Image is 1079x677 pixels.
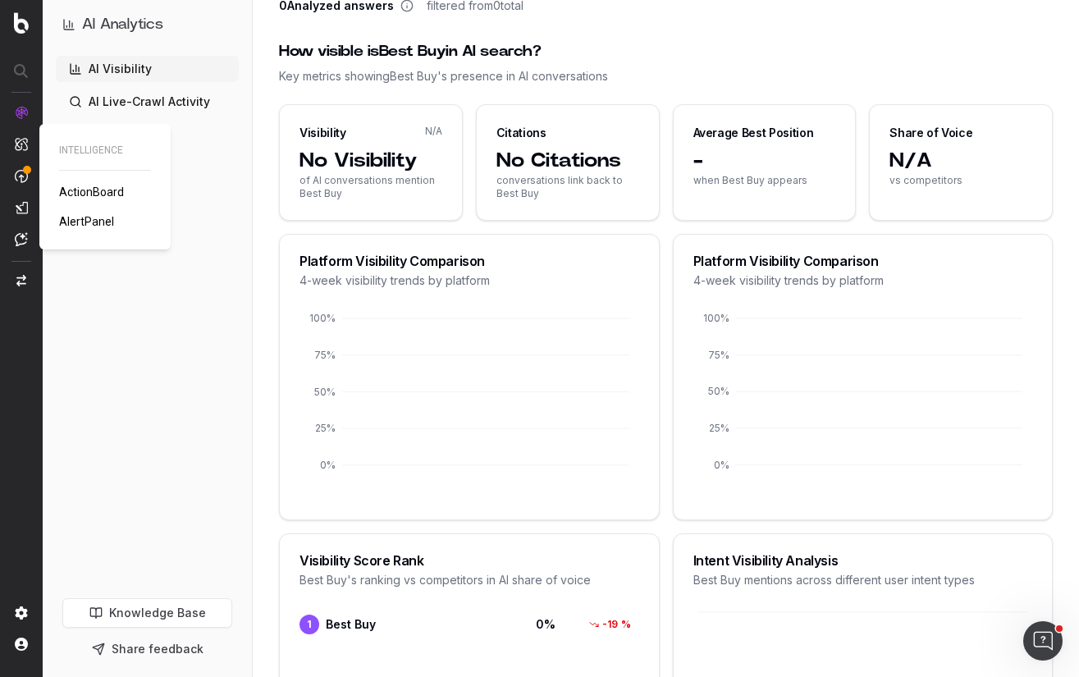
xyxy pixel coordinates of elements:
button: AI Analytics [62,13,232,36]
div: How visible is Best Buy in AI search? [279,40,1053,63]
img: Botify logo [14,12,29,34]
a: AlertPanel [59,213,121,230]
tspan: 100% [309,312,336,324]
span: of AI conversations mention Best Buy [299,174,442,200]
span: conversations link back to Best Buy [496,174,639,200]
button: Share feedback [62,634,232,664]
div: Platform Visibility Comparison [693,254,1033,268]
span: 0 % [490,616,556,633]
img: Switch project [16,275,26,286]
div: Platform Visibility Comparison [299,254,639,268]
div: Share of Voice [889,125,972,141]
img: Studio [15,201,28,214]
div: Average Best Position [693,125,814,141]
img: Analytics [15,106,28,119]
tspan: 25% [709,422,729,434]
tspan: 50% [314,386,336,398]
div: 4-week visibility trends by platform [693,272,1033,289]
span: N/A [889,148,1032,174]
span: AlertPanel [59,215,114,228]
a: ActionBoard [59,184,130,200]
span: No Citations [496,148,639,174]
tspan: 75% [314,349,336,361]
span: Best Buy [326,616,376,633]
span: N/A [425,125,442,138]
tspan: 0% [714,459,729,471]
img: My account [15,638,28,651]
img: Activation [15,169,28,183]
div: Key metrics showing Best Buy 's presence in AI conversations [279,68,1053,85]
div: Visibility Score Rank [299,554,639,567]
tspan: 100% [703,312,729,324]
img: Intelligence [15,137,28,151]
iframe: Intercom live chat [1023,621,1063,661]
span: vs competitors [889,174,1032,187]
span: ActionBoard [59,185,124,199]
img: Setting [15,606,28,620]
img: Assist [15,232,28,246]
div: Citations [496,125,546,141]
span: when Best Buy appears [693,174,836,187]
tspan: 75% [708,349,729,361]
div: Visibility [299,125,346,141]
tspan: 0% [320,459,336,471]
div: Intent Visibility Analysis [693,554,1033,567]
a: Knowledge Base [62,598,232,628]
h1: AI Analytics [82,13,163,36]
a: AI Live-Crawl Activity [56,89,239,115]
span: No Visibility [299,148,442,174]
a: AI Visibility [56,56,239,82]
div: Best Buy 's ranking vs competitors in AI share of voice [299,572,639,588]
div: Best Buy mentions across different user intent types [693,572,1033,588]
div: -19 [581,616,639,633]
span: 1 [299,615,319,634]
tspan: 50% [708,386,729,398]
div: 4-week visibility trends by platform [299,272,639,289]
span: % [621,618,631,631]
span: INTELLIGENCE [59,144,151,157]
span: - [693,148,836,174]
tspan: 25% [315,422,336,434]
